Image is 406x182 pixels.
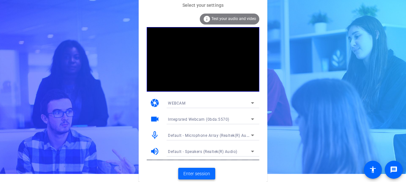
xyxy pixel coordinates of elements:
[150,147,160,156] mat-icon: volume_up
[211,16,256,21] span: Test your audio and video
[390,166,398,174] mat-icon: message
[183,170,210,177] span: Enter session
[178,168,215,179] button: Enter session
[168,101,185,106] span: WEBCAM
[168,117,229,122] span: Integrated Webcam (0bda:5570)
[150,114,160,124] mat-icon: videocam
[203,15,211,23] mat-icon: info
[150,130,160,140] mat-icon: mic_none
[150,98,160,108] mat-icon: camera
[168,133,254,138] span: Default - Microphone Array (Realtek(R) Audio)
[168,149,237,154] span: Default - Speakers (Realtek(R) Audio)
[369,166,377,174] mat-icon: accessibility
[139,2,267,9] mat-card-subtitle: Select your settings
